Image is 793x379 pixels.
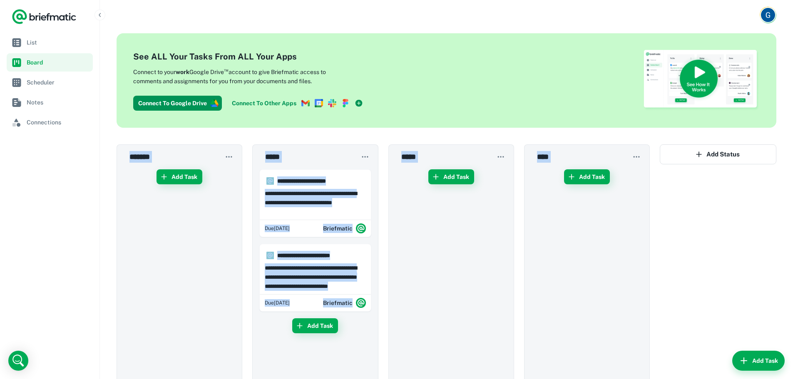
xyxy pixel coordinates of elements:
img: system.png [356,298,366,308]
button: Connect To Google Drive [133,96,222,111]
sup: ™ [224,67,229,73]
a: Board [7,53,93,72]
h4: See ALL Your Tasks From ALL Your Apps [133,50,366,63]
p: Connect to your Google Drive account to give Briefmatic access to comments and assignments for yo... [133,66,354,86]
img: Giovanni Mancuso [761,8,775,22]
button: Add Status [660,144,776,164]
a: Scheduler [7,73,93,92]
span: Scheduler [27,78,89,87]
img: https://app.briefmatic.com/assets/integrations/system.png [266,177,274,185]
button: Add Task [732,351,785,371]
button: Account button [760,7,776,23]
img: See How Briefmatic Works [643,50,760,111]
img: system.png [356,223,366,233]
span: List [27,38,89,47]
button: Add Task [564,169,610,184]
a: List [7,33,93,52]
div: Open Intercom Messenger [8,351,28,371]
div: Briefmatic [323,220,366,237]
h6: Briefmatic [323,224,353,233]
span: Tuesday, Oct 14 [265,225,290,232]
a: Connections [7,113,93,131]
b: work [176,69,189,75]
h6: Briefmatic [323,298,353,307]
div: Briefmatic [323,295,366,311]
span: Connections [27,118,89,127]
button: Add Task [428,169,474,184]
span: Notes [27,98,89,107]
a: Logo [12,8,77,25]
button: Add Task [157,169,202,184]
span: Tuesday, Oct 14 [265,299,290,307]
a: Notes [7,93,93,111]
span: Board [27,58,89,67]
a: Connect To Other Apps [229,96,366,111]
img: https://app.briefmatic.com/assets/integrations/system.png [266,252,274,259]
button: Add Task [292,318,338,333]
